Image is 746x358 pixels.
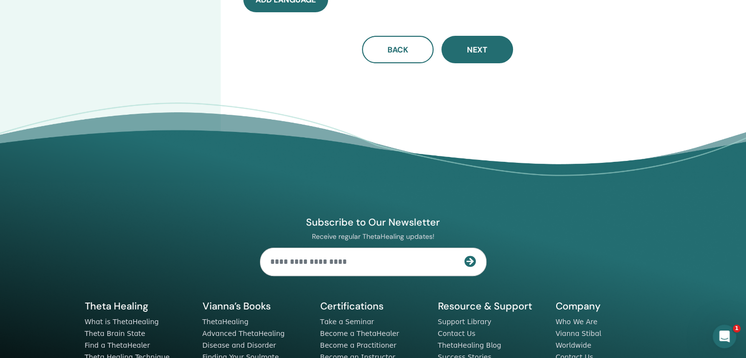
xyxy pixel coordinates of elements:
iframe: Intercom live chat [713,325,736,348]
span: Next [467,45,488,55]
span: Back [387,45,408,55]
h4: Subscribe to Our Newsletter [260,216,487,229]
a: Become a Practitioner [320,341,397,349]
a: Who We Are [556,318,597,326]
button: Back [362,36,434,63]
span: 1 [733,325,741,332]
h5: Resource & Support [438,300,544,312]
h5: Certifications [320,300,426,312]
a: Contact Us [438,330,476,337]
h5: Theta Healing [85,300,191,312]
a: Disease and Disorder [203,341,276,349]
a: Vianna Stibal [556,330,601,337]
a: Find a ThetaHealer [85,341,150,349]
button: Next [441,36,513,63]
h5: Vianna’s Books [203,300,309,312]
a: Take a Seminar [320,318,374,326]
a: Advanced ThetaHealing [203,330,285,337]
a: Support Library [438,318,491,326]
a: Become a ThetaHealer [320,330,399,337]
p: Receive regular ThetaHealing updates! [260,232,487,241]
a: Theta Brain State [85,330,146,337]
a: What is ThetaHealing [85,318,159,326]
a: ThetaHealing [203,318,249,326]
a: Worldwide [556,341,592,349]
h5: Company [556,300,662,312]
a: ThetaHealing Blog [438,341,501,349]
